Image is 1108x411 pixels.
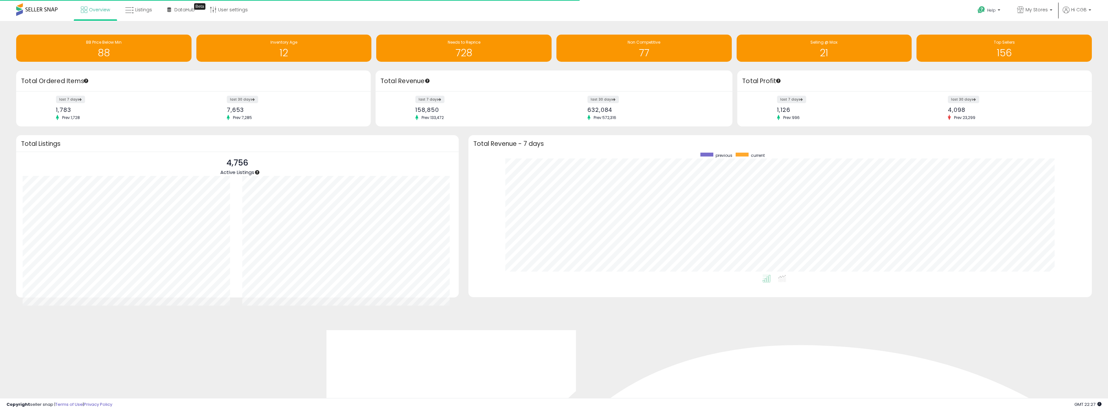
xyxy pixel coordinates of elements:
[89,6,110,13] span: Overview
[379,48,548,58] h1: 728
[587,96,619,103] label: last 30 days
[376,35,552,62] a: Needs to Reprice 728
[1026,6,1048,13] span: My Stores
[380,77,728,86] h3: Total Revenue
[556,35,732,62] a: Non Competitive 77
[972,1,1007,21] a: Help
[916,35,1092,62] a: Top Sellers 156
[16,35,192,62] a: BB Price Below Min 88
[775,78,781,84] div: Tooltip anchor
[987,7,996,13] span: Help
[135,6,152,13] span: Listings
[737,35,912,62] a: Selling @ Max 21
[740,48,909,58] h1: 21
[56,96,85,103] label: last 7 days
[21,77,366,86] h3: Total Ordered Items
[270,39,297,45] span: Inventory Age
[19,48,188,58] h1: 88
[174,6,195,13] span: DataHub
[448,39,480,45] span: Needs to Reprice
[59,115,83,120] span: Prev: 1,728
[742,77,1087,86] h3: Total Profit
[590,115,620,120] span: Prev: 572,316
[473,141,1087,146] h3: Total Revenue - 7 days
[418,115,447,120] span: Prev: 133,472
[83,78,89,84] div: Tooltip anchor
[777,106,910,113] div: 1,126
[948,96,979,103] label: last 30 days
[994,39,1015,45] span: Top Sellers
[1063,6,1091,21] a: Hi CGB
[424,78,430,84] div: Tooltip anchor
[220,169,254,176] span: Active Listings
[777,96,806,103] label: last 7 days
[220,157,254,169] p: 4,756
[951,115,979,120] span: Prev: 23,299
[56,106,189,113] div: 1,783
[200,48,368,58] h1: 12
[230,115,255,120] span: Prev: 7,285
[920,48,1089,58] h1: 156
[415,96,444,103] label: last 7 days
[1071,6,1087,13] span: Hi CGB
[227,106,359,113] div: 7,653
[628,39,660,45] span: Non Competitive
[254,169,260,175] div: Tooltip anchor
[948,106,1081,113] div: 4,098
[751,153,765,158] span: current
[810,39,838,45] span: Selling @ Max
[716,153,732,158] span: previous
[780,115,803,120] span: Prev: 996
[194,3,205,10] div: Tooltip anchor
[21,141,454,146] h3: Total Listings
[587,106,721,113] div: 632,084
[977,6,985,14] i: Get Help
[86,39,122,45] span: BB Price Below Min
[196,35,372,62] a: Inventory Age 12
[560,48,729,58] h1: 77
[415,106,549,113] div: 158,850
[227,96,258,103] label: last 30 days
